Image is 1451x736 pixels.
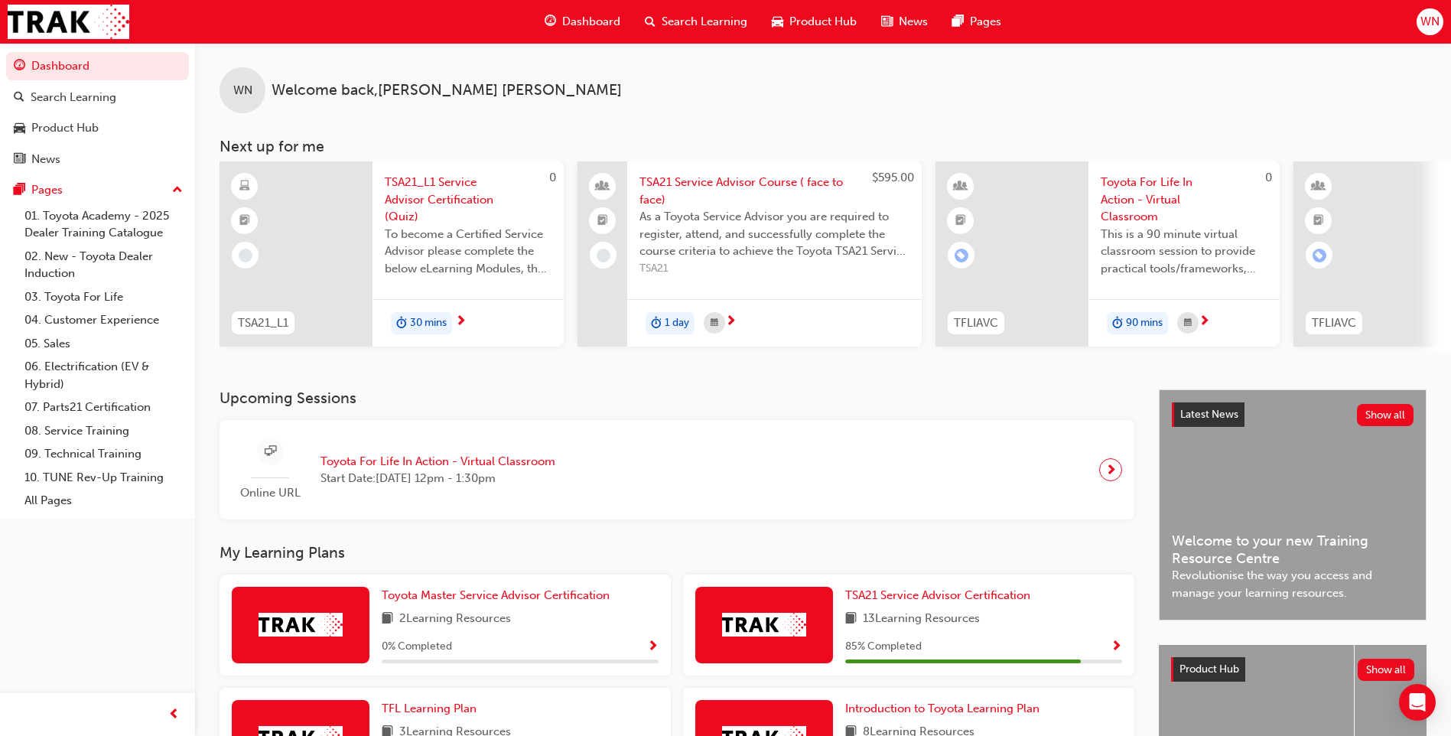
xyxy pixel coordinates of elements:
span: 2 Learning Resources [399,610,511,629]
a: 06. Electrification (EV & Hybrid) [18,355,189,396]
span: Toyota Master Service Advisor Certification [382,588,610,602]
span: To become a Certified Service Advisor please complete the below eLearning Modules, the Service Ad... [385,226,551,278]
a: 02. New - Toyota Dealer Induction [18,245,189,285]
span: Revolutionise the way you access and manage your learning resources. [1172,567,1414,601]
a: TSA21 Service Advisor Certification [845,587,1036,604]
button: Show all [1358,659,1415,681]
span: Search Learning [662,13,747,31]
button: WN [1417,8,1443,35]
span: Online URL [232,484,308,502]
a: guage-iconDashboard [532,6,633,37]
span: search-icon [645,12,656,31]
a: car-iconProduct Hub [760,6,869,37]
span: booktick-icon [1313,211,1324,231]
a: Introduction to Toyota Learning Plan [845,700,1046,718]
span: next-icon [1199,315,1210,329]
span: Latest News [1180,408,1238,421]
a: 03. Toyota For Life [18,285,189,309]
span: learningResourceType_ELEARNING-icon [239,177,250,197]
a: news-iconNews [869,6,940,37]
span: Dashboard [562,13,620,31]
a: Dashboard [6,52,189,80]
span: Welcome to your new Training Resource Centre [1172,532,1414,567]
span: duration-icon [651,314,662,334]
span: This is a 90 minute virtual classroom session to provide practical tools/frameworks, behaviours a... [1101,226,1267,278]
span: TSA21_L1 Service Advisor Certification (Quiz) [385,174,551,226]
span: TSA21 [639,260,909,278]
a: Latest NewsShow allWelcome to your new Training Resource CentreRevolutionise the way you access a... [1159,389,1427,620]
button: Show all [1357,404,1414,426]
span: news-icon [881,12,893,31]
span: learningRecordVerb_ENROLL-icon [955,249,968,262]
div: Search Learning [31,89,116,106]
a: 10. TUNE Rev-Up Training [18,466,189,490]
span: TFLIAVC [1312,314,1356,332]
span: 0 [1265,171,1272,184]
span: pages-icon [952,12,964,31]
a: Latest NewsShow all [1172,402,1414,427]
a: Search Learning [6,83,189,112]
span: duration-icon [1112,314,1123,334]
button: Show Progress [1111,637,1122,656]
a: Toyota Master Service Advisor Certification [382,587,616,604]
span: 1 day [665,314,689,332]
span: car-icon [772,12,783,31]
span: guage-icon [14,60,25,73]
span: Show Progress [647,640,659,654]
button: Pages [6,176,189,204]
img: Trak [259,613,343,637]
span: WN [233,82,252,99]
span: Pages [970,13,1001,31]
button: Show Progress [647,637,659,656]
h3: Upcoming Sessions [220,389,1134,407]
span: duration-icon [396,314,407,334]
button: DashboardSearch LearningProduct HubNews [6,49,189,176]
span: Toyota For Life In Action - Virtual Classroom [1101,174,1267,226]
span: 13 Learning Resources [863,610,980,629]
div: Product Hub [31,119,99,137]
a: Product HubShow all [1171,657,1414,682]
a: 04. Customer Experience [18,308,189,332]
span: TFL Learning Plan [382,702,477,715]
span: book-icon [845,610,857,629]
span: As a Toyota Service Advisor you are required to register, attend, and successfully complete the c... [639,208,909,260]
span: TSA21 Service Advisor Certification [845,588,1030,602]
span: learningResourceType_INSTRUCTOR_LED-icon [1313,177,1324,197]
a: $595.00TSA21 Service Advisor Course ( face to face)As a Toyota Service Advisor you are required t... [577,161,922,347]
h3: Next up for me [195,138,1451,155]
span: 30 mins [410,314,447,332]
span: search-icon [14,91,24,105]
span: people-icon [597,177,608,197]
span: booktick-icon [239,211,250,231]
span: guage-icon [545,12,556,31]
span: pages-icon [14,184,25,197]
a: search-iconSearch Learning [633,6,760,37]
span: news-icon [14,153,25,167]
h3: My Learning Plans [220,544,1134,562]
a: 08. Service Training [18,419,189,443]
span: TFLIAVC [954,314,998,332]
span: up-icon [172,181,183,200]
a: 05. Sales [18,332,189,356]
span: 0 % Completed [382,638,452,656]
span: car-icon [14,122,25,135]
a: 0TFLIAVCToyota For Life In Action - Virtual ClassroomThis is a 90 minute virtual classroom sessio... [935,161,1280,347]
span: learningRecordVerb_NONE-icon [597,249,610,262]
div: Open Intercom Messenger [1399,684,1436,721]
div: News [31,151,60,168]
a: News [6,145,189,174]
span: Introduction to Toyota Learning Plan [845,702,1039,715]
a: All Pages [18,489,189,513]
span: Start Date: [DATE] 12pm - 1:30pm [320,470,555,487]
span: learningRecordVerb_NONE-icon [239,249,252,262]
a: Product Hub [6,114,189,142]
img: Trak [722,613,806,637]
span: TSA21_L1 [238,314,288,332]
span: WN [1420,13,1440,31]
span: News [899,13,928,31]
span: learningRecordVerb_ENROLL-icon [1313,249,1326,262]
span: $595.00 [872,171,914,184]
a: pages-iconPages [940,6,1013,37]
a: Trak [8,5,129,39]
span: sessionType_ONLINE_URL-icon [265,442,276,461]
